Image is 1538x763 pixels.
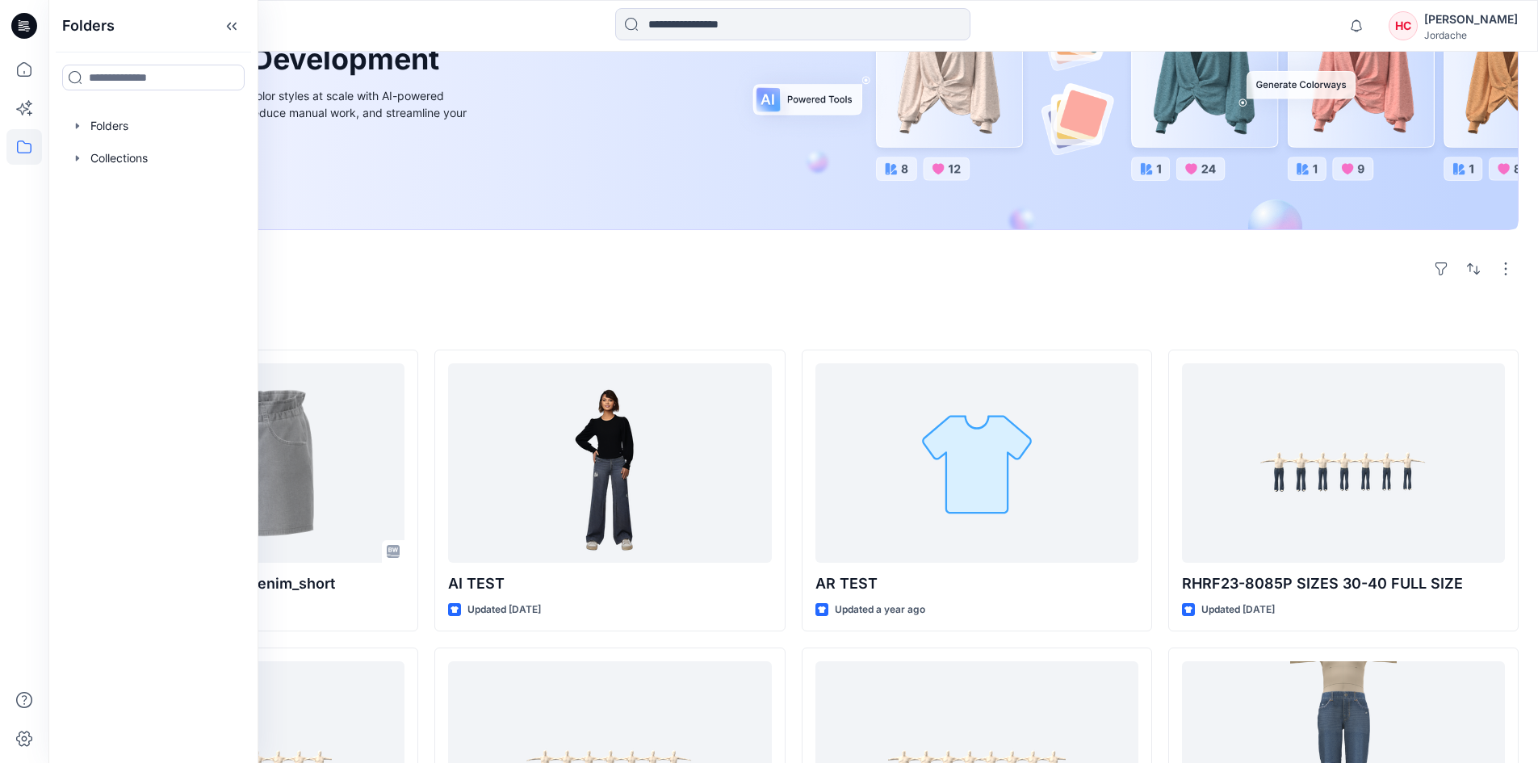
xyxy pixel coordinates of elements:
[448,572,771,595] p: AI TEST
[448,363,771,563] a: AI TEST
[107,157,471,190] a: Discover more
[1389,11,1418,40] div: HC
[1201,602,1275,618] p: Updated [DATE]
[815,363,1138,563] a: AR TEST
[467,602,541,618] p: Updated [DATE]
[107,87,471,138] div: Explore ideas faster and recolor styles at scale with AI-powered tools that boost creativity, red...
[68,314,1519,333] h4: Styles
[815,572,1138,595] p: AR TEST
[1424,29,1518,41] div: Jordache
[835,602,925,618] p: Updated a year ago
[1182,572,1505,595] p: RHRF23-8085P SIZES 30-40 FULL SIZE
[1182,363,1505,563] a: RHRF23-8085P SIZES 30-40 FULL SIZE
[1424,10,1518,29] div: [PERSON_NAME]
